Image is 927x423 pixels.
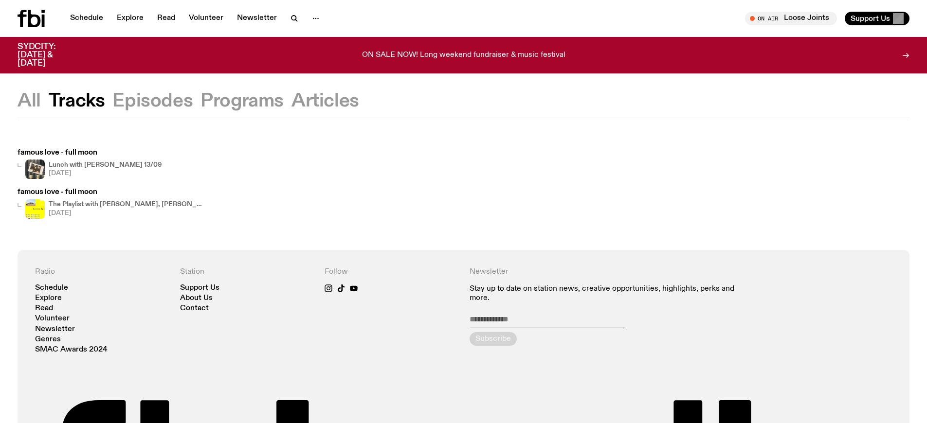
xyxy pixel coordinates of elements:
[35,284,68,292] a: Schedule
[18,43,80,68] h3: SYDCITY: [DATE] & [DATE]
[18,92,41,110] button: All
[851,14,890,23] span: Support Us
[112,92,193,110] button: Episodes
[845,12,909,25] button: Support Us
[18,149,162,179] a: famous love - full moonA polaroid of Ella Avni in the studio on top of the mixer which is also lo...
[49,92,105,110] button: Tracks
[151,12,181,25] a: Read
[111,12,149,25] a: Explore
[200,92,284,110] button: Programs
[49,201,204,208] h4: The Playlist with [PERSON_NAME], [PERSON_NAME], [PERSON_NAME], and Raf
[470,267,747,277] h4: Newsletter
[291,92,359,110] button: Articles
[35,336,61,343] a: Genres
[49,170,162,176] span: [DATE]
[18,149,162,157] h3: famous love - full moon
[362,51,565,60] p: ON SALE NOW! Long weekend fundraiser & music festival
[180,267,313,277] h4: Station
[25,159,45,179] img: A polaroid of Ella Avni in the studio on top of the mixer which is also located in the studio.
[470,284,747,303] p: Stay up to date on station news, creative opportunities, highlights, perks and more.
[49,210,204,216] span: [DATE]
[325,267,458,277] h4: Follow
[35,326,75,333] a: Newsletter
[35,305,53,312] a: Read
[35,346,108,353] a: SMAC Awards 2024
[180,305,209,312] a: Contact
[745,12,837,25] button: On AirLoose Joints
[64,12,109,25] a: Schedule
[180,295,213,302] a: About Us
[180,284,219,292] a: Support Us
[35,315,70,322] a: Volunteer
[183,12,229,25] a: Volunteer
[18,189,204,218] a: famous love - full moonThe Playlist with [PERSON_NAME], [PERSON_NAME], [PERSON_NAME], and Raf[DATE]
[49,162,162,168] h4: Lunch with [PERSON_NAME] 13/09
[18,189,204,196] h3: famous love - full moon
[35,295,62,302] a: Explore
[35,267,168,277] h4: Radio
[470,332,517,346] button: Subscribe
[231,12,283,25] a: Newsletter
